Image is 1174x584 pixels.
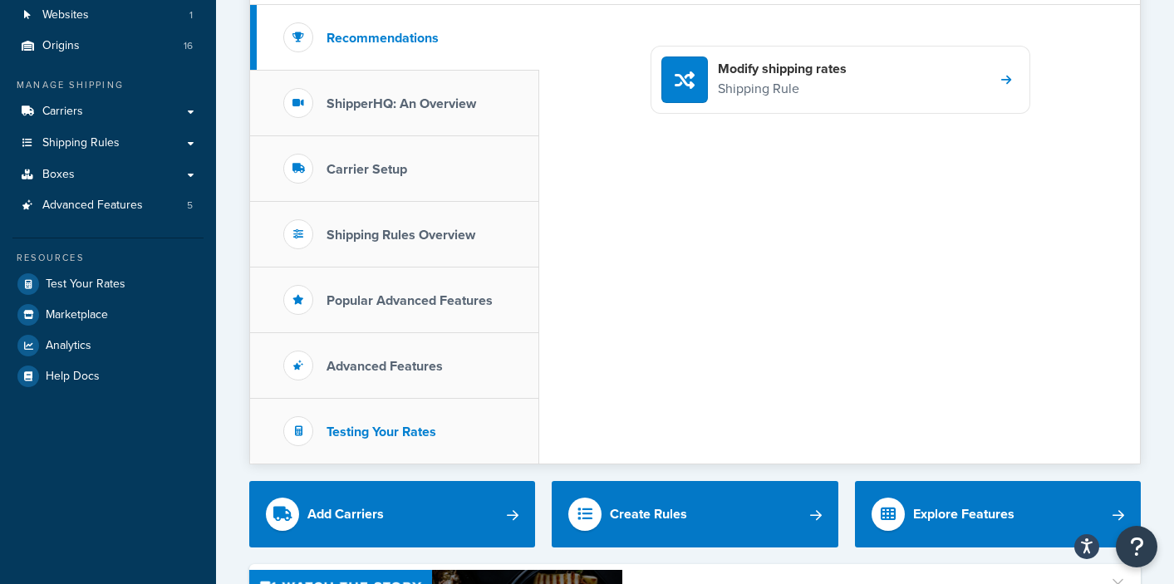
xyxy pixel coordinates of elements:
[12,31,204,61] li: Origins
[913,503,1014,526] div: Explore Features
[42,8,89,22] span: Websites
[184,39,193,53] span: 16
[189,8,193,22] span: 1
[12,361,204,391] a: Help Docs
[12,300,204,330] a: Marketplace
[12,269,204,299] a: Test Your Rates
[12,128,204,159] a: Shipping Rules
[187,199,193,213] span: 5
[327,228,475,243] h3: Shipping Rules Overview
[327,96,476,111] h3: ShipperHQ: An Overview
[42,168,75,182] span: Boxes
[327,162,407,177] h3: Carrier Setup
[855,481,1141,547] a: Explore Features
[307,503,384,526] div: Add Carriers
[12,78,204,92] div: Manage Shipping
[12,96,204,127] a: Carriers
[718,78,847,100] p: Shipping Rule
[46,370,100,384] span: Help Docs
[552,481,838,547] a: Create Rules
[42,39,80,53] span: Origins
[42,199,143,213] span: Advanced Features
[12,251,204,265] div: Resources
[12,190,204,221] li: Advanced Features
[42,136,120,150] span: Shipping Rules
[12,159,204,190] a: Boxes
[12,331,204,361] a: Analytics
[12,190,204,221] a: Advanced Features5
[46,339,91,353] span: Analytics
[42,105,83,119] span: Carriers
[12,31,204,61] a: Origins16
[1116,526,1157,567] button: Open Resource Center
[46,277,125,292] span: Test Your Rates
[327,425,436,439] h3: Testing Your Rates
[718,60,847,78] h4: Modify shipping rates
[327,31,439,46] h3: Recommendations
[610,503,687,526] div: Create Rules
[249,481,535,547] a: Add Carriers
[327,293,493,308] h3: Popular Advanced Features
[327,359,443,374] h3: Advanced Features
[46,308,108,322] span: Marketplace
